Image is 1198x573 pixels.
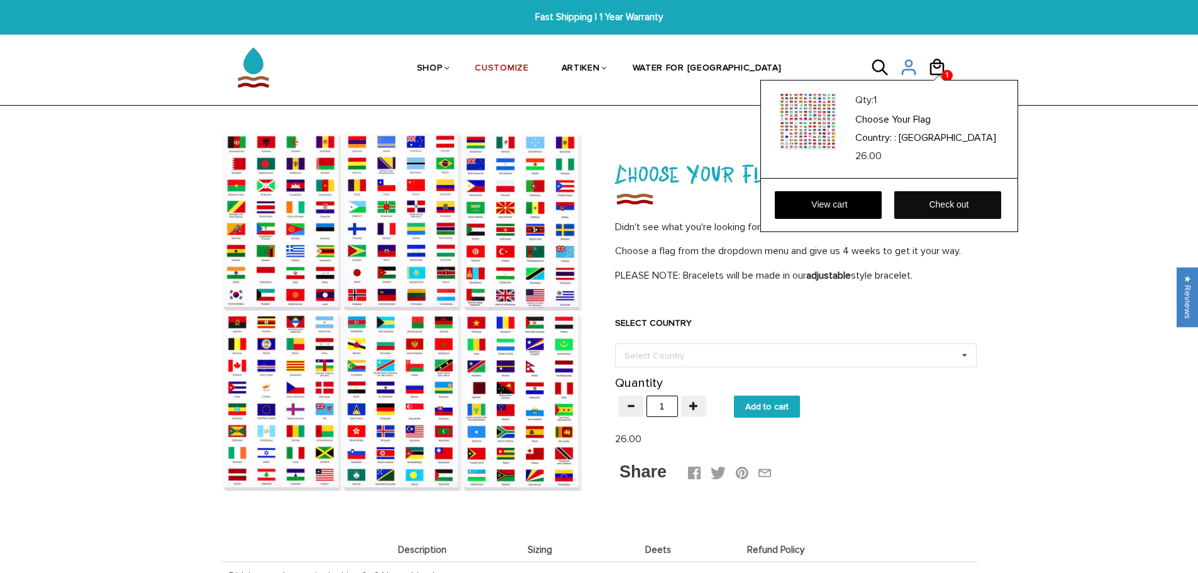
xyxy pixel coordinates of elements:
[806,269,851,282] strong: adjustable
[894,191,1001,219] a: Check out
[615,269,977,283] p: PLEASE NOTE: Bracelets will be made in our style bracelet.
[775,191,882,219] a: View cart
[615,433,641,445] span: 26.00
[720,545,832,555] span: Refund Policy
[874,94,877,106] span: 1
[621,348,702,363] div: Select Country
[855,93,997,108] p: Qty:
[855,131,896,144] span: Country: :
[615,190,654,208] img: Choose Your Flag
[1177,267,1198,327] div: Click to open Judge.me floating reviews tab
[367,545,479,555] span: Description
[899,131,996,144] span: [GEOGRAPHIC_DATA]
[855,150,882,162] span: 26.00
[484,545,596,555] span: Sizing
[475,36,528,101] a: CUSTOMIZE
[633,36,782,101] a: WATER FOR [GEOGRAPHIC_DATA]
[734,396,800,418] input: Add to cart
[615,317,977,330] label: SELECT COUNTRY
[615,377,663,389] label: Quantity
[602,545,714,555] span: Deets
[417,36,443,101] a: SHOP
[615,244,977,259] p: Choose a flag from the dropdown menu and give us 4 weeks to get it your way.
[943,66,951,85] span: 1
[562,36,600,101] a: ARTIKEN
[222,131,584,492] img: Choose Your Flag
[619,462,667,481] span: Share
[615,156,977,190] h1: Choose Your Flag
[615,220,977,235] p: Didn't see what you're looking for? No problem!
[367,10,831,25] span: Fast Shipping | 1 Year Warranty
[855,111,997,127] a: Choose Your Flag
